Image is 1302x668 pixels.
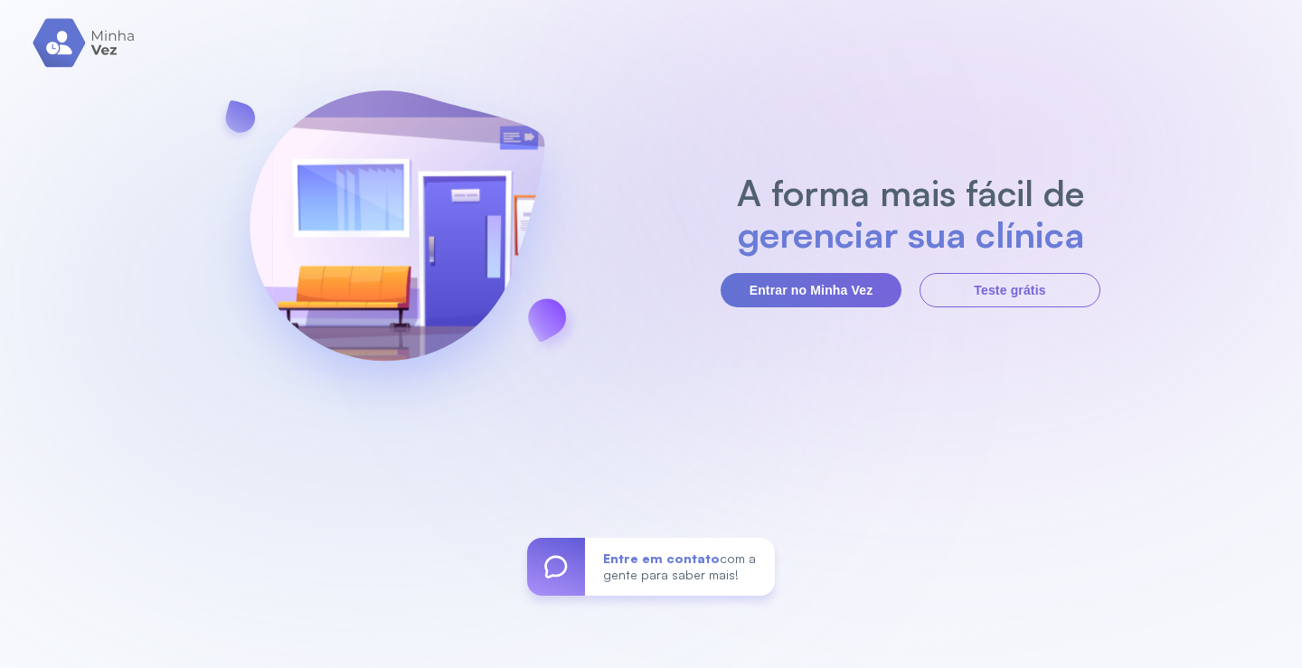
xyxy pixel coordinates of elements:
[527,538,775,596] a: Entre em contatocom a gente para saber mais!
[33,18,137,68] img: logo.svg
[585,538,775,596] div: com a gente para saber mais!
[920,273,1100,307] button: Teste grátis
[728,213,1094,255] h2: gerenciar sua clínica
[721,273,901,307] button: Entrar no Minha Vez
[603,550,720,566] span: Entre em contato
[202,42,592,436] img: banner-login.svg
[728,172,1094,213] h2: A forma mais fácil de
